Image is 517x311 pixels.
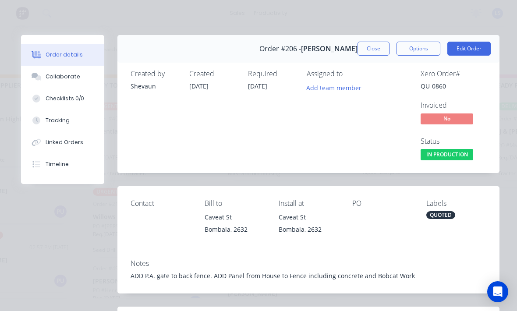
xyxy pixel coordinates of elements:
div: Install at [279,199,339,208]
span: Order #206 - [259,45,301,53]
div: Checklists 0/0 [46,95,84,102]
div: QUOTED [426,211,455,219]
button: Add team member [307,81,366,93]
button: Add team member [302,81,366,93]
div: Bill to [205,199,265,208]
div: Labels [426,199,486,208]
button: Options [397,42,440,56]
span: [PERSON_NAME] [301,45,358,53]
div: Contact [131,199,191,208]
button: Checklists 0/0 [21,88,104,110]
button: Collaborate [21,66,104,88]
div: Invoiced [421,101,486,110]
button: Edit Order [447,42,491,56]
button: Timeline [21,153,104,175]
button: Order details [21,44,104,66]
div: Bombala, 2632 [279,223,339,236]
span: No [421,113,473,124]
div: Required [248,70,296,78]
div: Caveat StBombala, 2632 [279,211,339,239]
div: Bombala, 2632 [205,223,265,236]
button: IN PRODUCTION [421,149,473,162]
div: QU-0860 [421,81,486,91]
div: Xero Order # [421,70,486,78]
div: Notes [131,259,486,268]
button: Tracking [21,110,104,131]
div: Created by [131,70,179,78]
div: Tracking [46,117,70,124]
div: Caveat St [279,211,339,223]
div: Shevaun [131,81,179,91]
div: Collaborate [46,73,80,81]
span: IN PRODUCTION [421,149,473,160]
div: Caveat St [205,211,265,223]
button: Close [358,42,390,56]
div: PO [352,199,412,208]
div: Assigned to [307,70,394,78]
div: Open Intercom Messenger [487,281,508,302]
div: Timeline [46,160,69,168]
div: Caveat StBombala, 2632 [205,211,265,239]
div: Order details [46,51,83,59]
button: Linked Orders [21,131,104,153]
div: Created [189,70,237,78]
div: Status [421,137,486,145]
div: Linked Orders [46,138,83,146]
span: [DATE] [189,82,209,90]
div: ADD P.A. gate to back fence. ADD Panel from House to Fence including concrete and Bobcat Work [131,271,486,280]
span: [DATE] [248,82,267,90]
